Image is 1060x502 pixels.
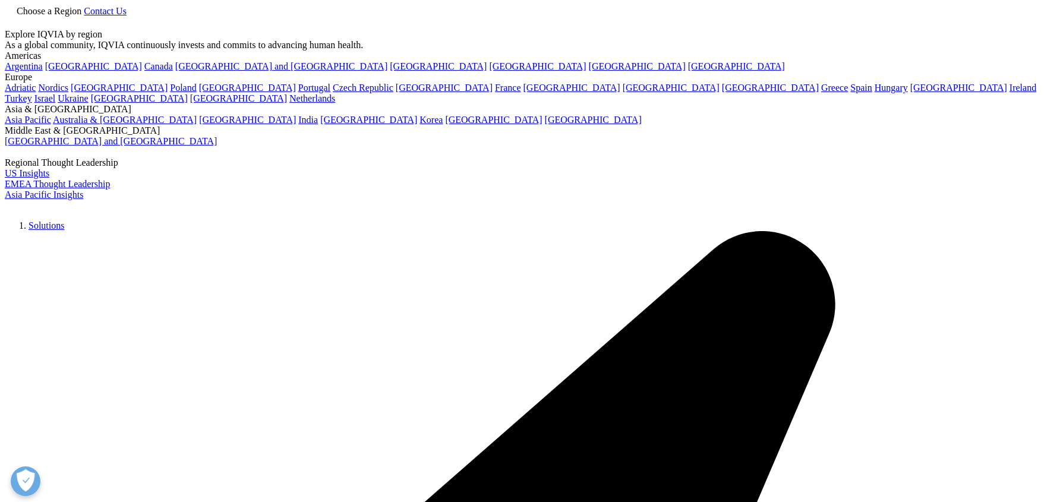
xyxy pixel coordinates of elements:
div: Asia & [GEOGRAPHIC_DATA] [5,104,1055,115]
a: [GEOGRAPHIC_DATA] [390,61,487,71]
a: Spain [850,83,872,93]
a: Adriatic [5,83,36,93]
a: Turkey [5,93,32,103]
a: [GEOGRAPHIC_DATA] [910,83,1007,93]
a: [GEOGRAPHIC_DATA] [489,61,586,71]
a: Ireland [1009,83,1036,93]
a: [GEOGRAPHIC_DATA] [71,83,168,93]
a: Greece [821,83,848,93]
a: France [495,83,521,93]
a: India [298,115,318,125]
a: Czech Republic [333,83,393,93]
div: Middle East & [GEOGRAPHIC_DATA] [5,125,1055,136]
a: Asia Pacific Insights [5,190,83,200]
a: [GEOGRAPHIC_DATA] [722,83,819,93]
a: Poland [170,83,196,93]
a: Argentina [5,61,43,71]
a: Solutions [29,220,64,231]
a: Contact Us [84,6,127,16]
a: [GEOGRAPHIC_DATA] [445,115,542,125]
a: Canada [144,61,173,71]
a: Netherlands [289,93,335,103]
a: [GEOGRAPHIC_DATA] [523,83,620,93]
a: [GEOGRAPHIC_DATA] and [GEOGRAPHIC_DATA] [5,136,217,146]
a: US Insights [5,168,49,178]
a: [GEOGRAPHIC_DATA] [190,93,287,103]
a: [GEOGRAPHIC_DATA] [688,61,785,71]
div: Regional Thought Leadership [5,157,1055,168]
a: Portugal [298,83,330,93]
a: [GEOGRAPHIC_DATA] [623,83,720,93]
a: [GEOGRAPHIC_DATA] [199,115,296,125]
a: [GEOGRAPHIC_DATA] [396,83,493,93]
a: [GEOGRAPHIC_DATA] and [GEOGRAPHIC_DATA] [175,61,387,71]
a: [GEOGRAPHIC_DATA] [589,61,686,71]
a: Korea [419,115,443,125]
a: EMEA Thought Leadership [5,179,110,189]
a: [GEOGRAPHIC_DATA] [45,61,142,71]
div: Europe [5,72,1055,83]
a: Hungary [875,83,908,93]
a: [GEOGRAPHIC_DATA] [91,93,188,103]
span: Choose a Region [17,6,81,16]
a: Asia Pacific [5,115,51,125]
a: [GEOGRAPHIC_DATA] [320,115,417,125]
div: Americas [5,50,1055,61]
a: [GEOGRAPHIC_DATA] [545,115,642,125]
a: Ukraine [58,93,89,103]
div: Explore IQVIA by region [5,29,1055,40]
div: As a global community, IQVIA continuously invests and commits to advancing human health. [5,40,1055,50]
button: Open Preferences [11,466,40,496]
a: Australia & [GEOGRAPHIC_DATA] [53,115,197,125]
a: [GEOGRAPHIC_DATA] [199,83,296,93]
a: Nordics [38,83,68,93]
a: Israel [34,93,56,103]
